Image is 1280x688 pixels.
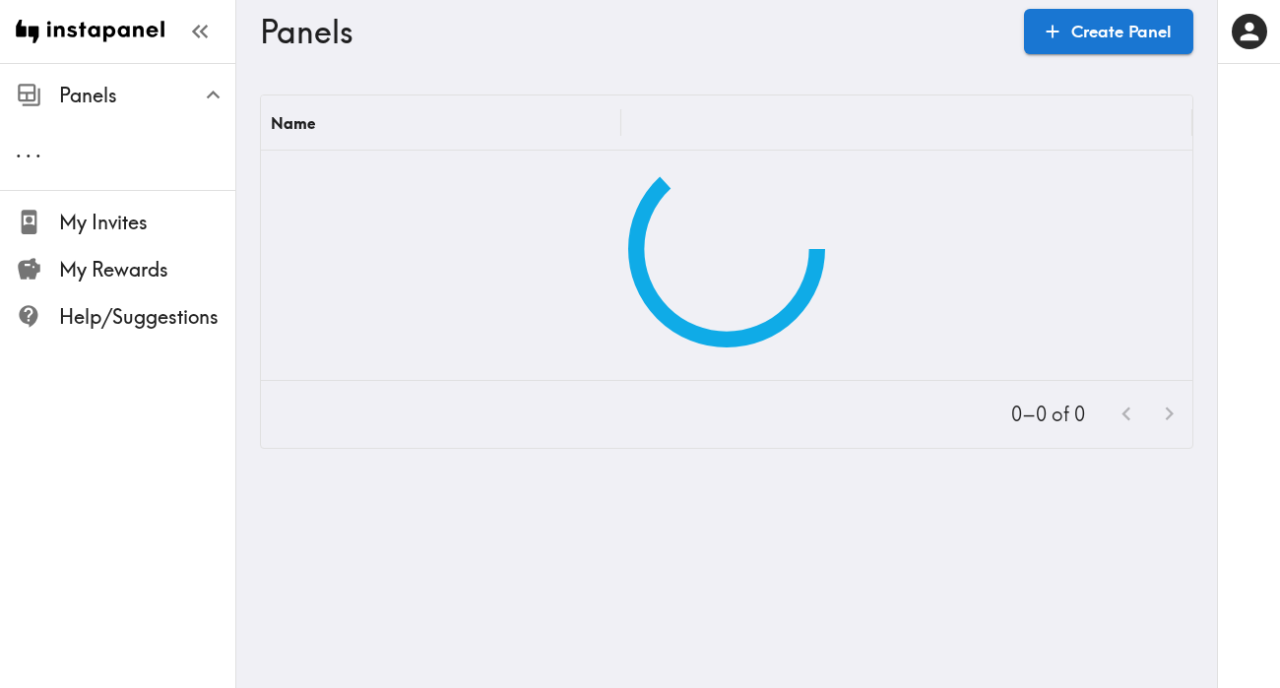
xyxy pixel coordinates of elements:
span: My Invites [59,209,235,236]
span: . [26,138,32,162]
h3: Panels [260,13,1008,50]
span: . [35,138,41,162]
p: 0–0 of 0 [1011,401,1085,428]
a: Create Panel [1024,9,1193,54]
span: . [16,138,22,162]
div: Name [271,113,315,133]
span: Help/Suggestions [59,303,235,331]
span: Panels [59,82,235,109]
span: My Rewards [59,256,235,283]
